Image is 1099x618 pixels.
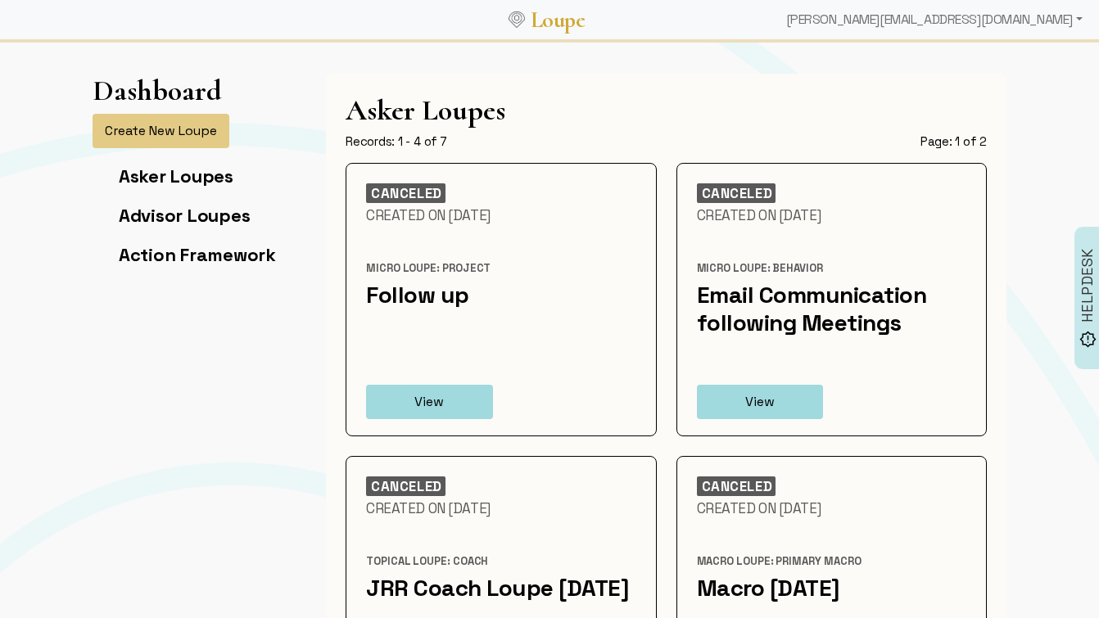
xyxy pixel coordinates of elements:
[366,476,445,496] div: CANCELED
[697,183,776,203] div: CANCELED
[920,133,987,150] div: Page: 1 of 2
[366,499,636,517] div: Created On [DATE]
[366,573,629,602] a: JRR Coach Loupe [DATE]
[697,261,967,276] div: Micro Loupe: Behavior
[697,385,824,419] button: View
[366,554,636,569] div: Topical Loupe: Coach
[119,165,233,187] a: Asker Loupes
[93,114,229,148] button: Create New Loupe
[697,573,840,602] a: Macro [DATE]
[366,206,636,224] div: Created On [DATE]
[346,133,447,150] div: Records: 1 - 4 of 7
[697,206,967,224] div: Created On [DATE]
[93,74,276,282] app-left-page-nav: Dashboard
[119,204,250,227] a: Advisor Loupes
[697,280,927,337] a: Email Communication following Meetings
[346,93,987,127] h1: Asker Loupes
[697,476,776,496] div: CANCELED
[525,5,590,35] a: Loupe
[366,261,636,276] div: Micro Loupe: Project
[93,74,222,107] h1: Dashboard
[119,243,276,266] a: Action Framework
[366,280,469,309] a: Follow up
[697,554,967,569] div: Macro Loupe: Primary Macro
[697,499,967,517] div: Created On [DATE]
[366,183,445,203] div: CANCELED
[780,3,1089,36] div: [PERSON_NAME][EMAIL_ADDRESS][DOMAIN_NAME]
[509,11,525,28] img: Loupe Logo
[1079,330,1097,347] img: brightness_alert_FILL0_wght500_GRAD0_ops.svg
[366,385,493,419] button: View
